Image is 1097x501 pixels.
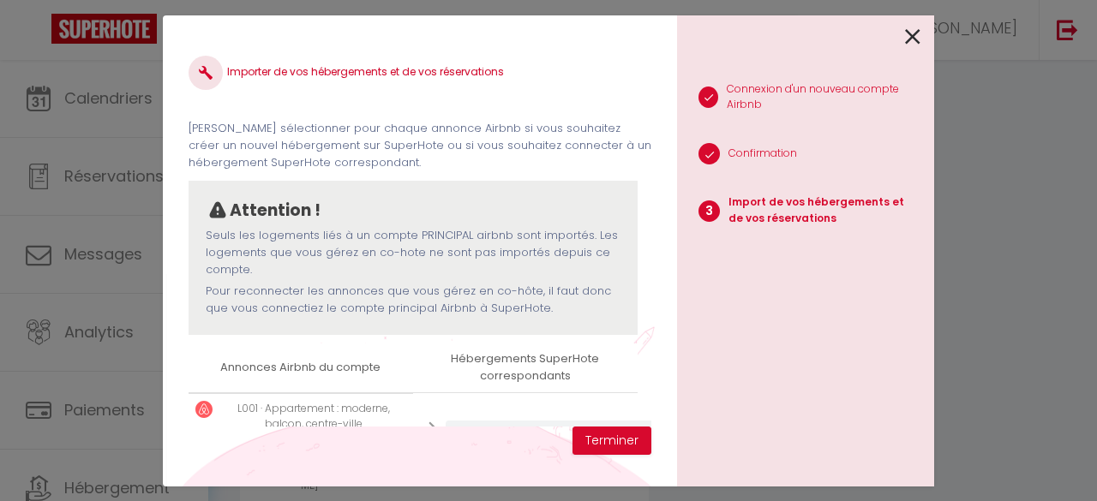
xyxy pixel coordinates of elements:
p: Attention ! [230,198,321,224]
h4: Importer de vos hébergements et de vos réservations [189,56,651,90]
p: Import de vos hébergements et de vos réservations [728,194,920,227]
p: L001 · Appartement : moderne, balcon, centre-ville [221,401,406,433]
th: Hébergements SuperHote correspondants [413,343,638,392]
button: Ouvrir le widget de chat LiveChat [14,7,65,58]
p: Pour reconnecter les annonces que vous gérez en co-hôte, il faut donc que vous connectiez le comp... [206,283,620,318]
p: Connexion d'un nouveau compte Airbnb [727,81,920,114]
th: Annonces Airbnb du compte [189,343,413,392]
p: [PERSON_NAME] sélectionner pour chaque annonce Airbnb si vous souhaitez créer un nouvel hébergeme... [189,120,651,172]
button: Terminer [572,426,651,456]
iframe: Chat [1024,424,1084,488]
p: Confirmation [728,146,797,162]
p: Seuls les logements liés à un compte PRINCIPAL airbnb sont importés. Les logements que vous gérez... [206,227,620,279]
span: 3 [698,200,720,222]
